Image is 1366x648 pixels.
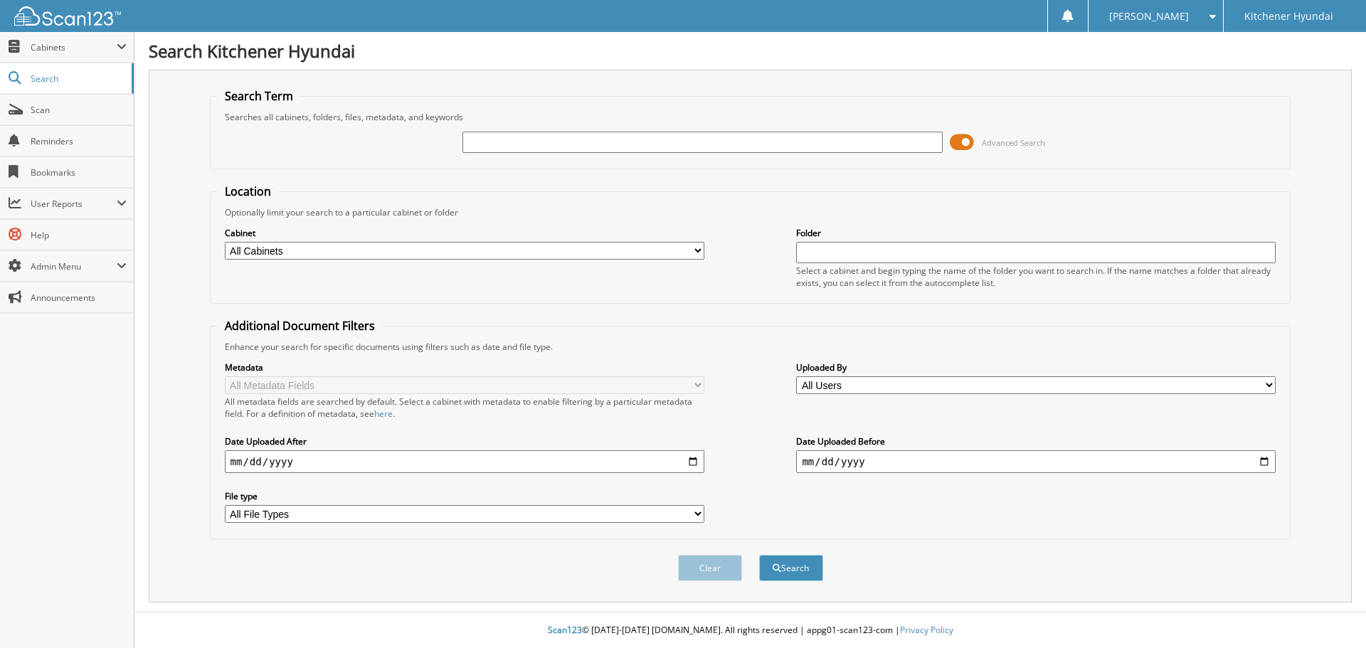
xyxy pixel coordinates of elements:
[134,613,1366,648] div: © [DATE]-[DATE] [DOMAIN_NAME]. All rights reserved | appg01-scan123-com |
[796,361,1276,373] label: Uploaded By
[1244,12,1333,21] span: Kitchener Hyundai
[796,435,1276,447] label: Date Uploaded Before
[218,111,1283,123] div: Searches all cabinets, folders, files, metadata, and keywords
[374,408,393,420] a: here
[31,41,117,53] span: Cabinets
[759,555,823,581] button: Search
[225,435,704,447] label: Date Uploaded After
[225,450,704,473] input: start
[31,198,117,210] span: User Reports
[31,292,127,304] span: Announcements
[218,206,1283,218] div: Optionally limit your search to a particular cabinet or folder
[218,88,300,104] legend: Search Term
[149,39,1352,63] h1: Search Kitchener Hyundai
[796,227,1276,239] label: Folder
[225,490,704,502] label: File type
[218,341,1283,353] div: Enhance your search for specific documents using filters such as date and file type.
[1109,12,1189,21] span: [PERSON_NAME]
[796,450,1276,473] input: end
[31,73,125,85] span: Search
[218,184,278,199] legend: Location
[31,260,117,272] span: Admin Menu
[225,395,704,420] div: All metadata fields are searched by default. Select a cabinet with metadata to enable filtering b...
[796,265,1276,289] div: Select a cabinet and begin typing the name of the folder you want to search in. If the name match...
[31,135,127,147] span: Reminders
[31,104,127,116] span: Scan
[225,227,704,239] label: Cabinet
[548,624,582,636] span: Scan123
[982,137,1045,148] span: Advanced Search
[31,229,127,241] span: Help
[218,318,382,334] legend: Additional Document Filters
[900,624,953,636] a: Privacy Policy
[14,6,121,26] img: scan123-logo-white.svg
[678,555,742,581] button: Clear
[31,166,127,179] span: Bookmarks
[225,361,704,373] label: Metadata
